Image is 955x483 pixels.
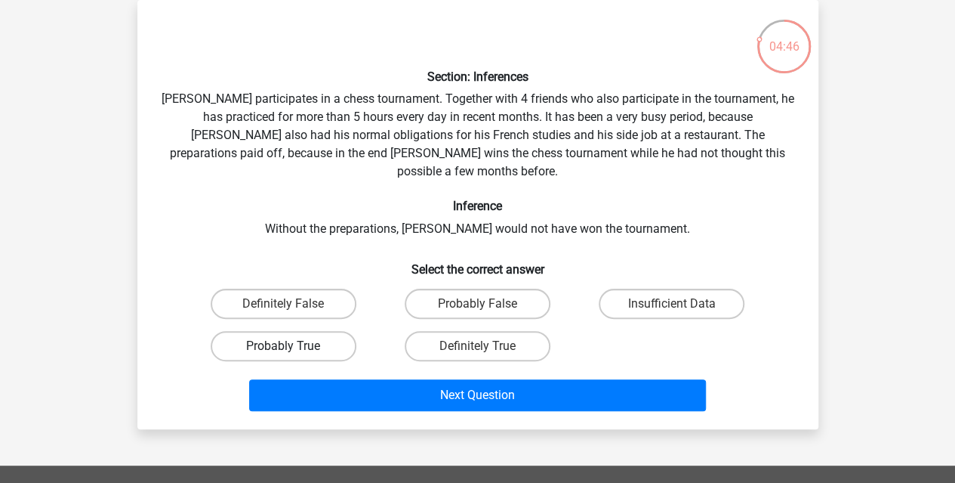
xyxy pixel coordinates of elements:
[162,199,794,213] h6: Inference
[211,289,356,319] label: Definitely False
[405,331,550,361] label: Definitely True
[249,379,706,411] button: Next Question
[756,18,812,56] div: 04:46
[405,289,550,319] label: Probably False
[162,250,794,277] h6: Select the correct answer
[162,70,794,84] h6: Section: Inferences
[143,12,812,417] div: [PERSON_NAME] participates in a chess tournament. Together with 4 friends who also participate in...
[211,331,356,361] label: Probably True
[599,289,744,319] label: Insufficient Data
